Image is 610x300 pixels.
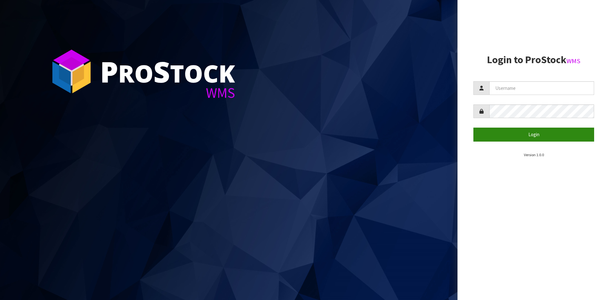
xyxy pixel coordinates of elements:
[100,86,235,100] div: WMS
[473,54,594,65] h2: Login to ProStock
[566,57,580,65] small: WMS
[153,52,170,91] span: S
[489,81,594,95] input: Username
[524,152,544,157] small: Version 1.0.0
[100,52,118,91] span: P
[100,57,235,86] div: ro tock
[48,48,95,95] img: ProStock Cube
[473,128,594,141] button: Login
